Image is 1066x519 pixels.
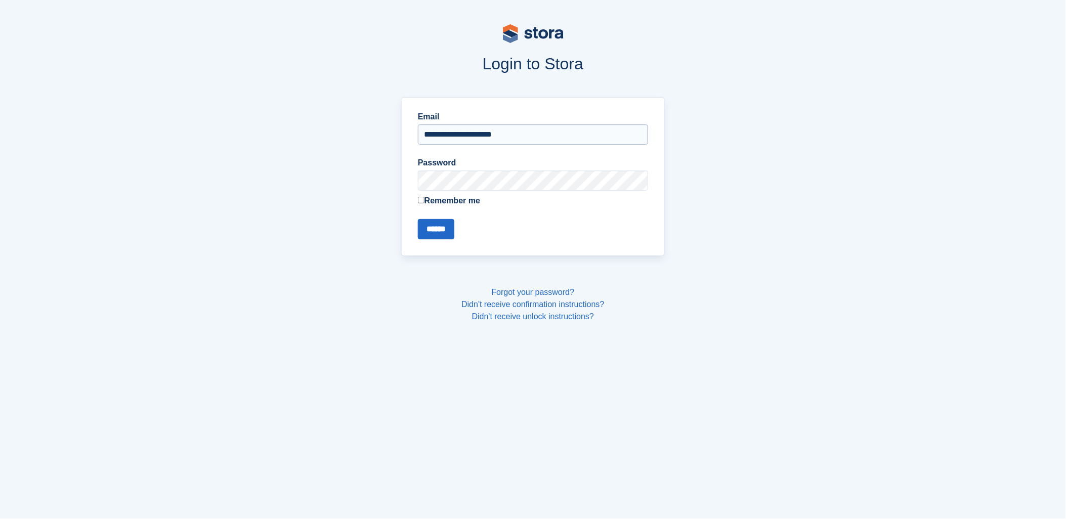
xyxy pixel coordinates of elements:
a: Forgot your password? [492,288,575,296]
img: stora-logo-53a41332b3708ae10de48c4981b4e9114cc0af31d8433b30ea865607fb682f29.svg [503,24,564,43]
a: Didn't receive unlock instructions? [472,312,594,321]
input: Remember me [418,197,424,203]
label: Remember me [418,195,648,207]
label: Email [418,111,648,123]
h1: Login to Stora [208,55,858,73]
label: Password [418,157,648,169]
a: Didn't receive confirmation instructions? [461,300,604,309]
